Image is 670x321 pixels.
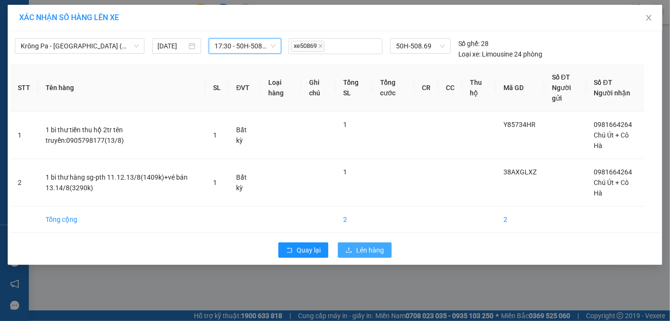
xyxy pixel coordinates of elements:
th: SL [205,64,228,112]
span: Y85734HR [503,121,536,128]
td: 2 [496,206,544,233]
td: Bất kỳ [228,159,261,206]
td: Tổng cộng [38,206,205,233]
input: 14/08/2025 [158,41,187,51]
button: uploadLên hàng [338,242,392,258]
th: Tổng SL [335,64,372,112]
span: 50H-508.69 [396,39,445,53]
span: 1 [343,168,347,176]
span: Số ĐT [552,73,570,81]
th: Mã GD [496,64,544,112]
th: Loại hàng [261,64,301,112]
span: rollback [286,247,293,254]
span: 38AXGLXZ [503,168,537,176]
td: 1 bì thư tiền thu hộ 2tr tên truyền:0905798177(13/8) [38,112,205,159]
td: 2 [10,159,38,206]
span: Người gửi [552,84,571,102]
td: 1 [10,112,38,159]
span: 17:30 - 50H-508.69 [215,39,275,53]
span: Loại xe: [458,49,481,59]
th: Tổng cước [372,64,414,112]
div: Limousine 24 phòng [458,49,543,59]
span: upload [346,247,352,254]
span: Số ghế: [458,38,480,49]
span: Chú Út + Cô Hà [594,131,629,149]
span: 1 [213,179,217,186]
button: rollbackQuay lại [278,242,328,258]
span: Người nhận [594,89,631,97]
th: ĐVT [228,64,261,112]
th: CR [414,64,438,112]
span: Chú Út + Cô Hà [594,179,629,197]
th: Thu hộ [462,64,496,112]
span: 0981664264 [594,168,633,176]
span: Lên hàng [356,245,384,255]
span: Số ĐT [594,79,612,86]
th: STT [10,64,38,112]
span: xe50869 [291,41,324,52]
span: Quay lại [297,245,321,255]
th: CC [438,64,462,112]
div: 28 [458,38,489,49]
span: Krông Pa - Sài Gòn (Chư RCăm) [21,39,139,53]
span: 0981664264 [594,121,633,128]
span: 1 [213,131,217,139]
span: close [645,14,653,22]
th: Tên hàng [38,64,205,112]
td: 2 [335,206,372,233]
span: XÁC NHẬN SỐ HÀNG LÊN XE [19,13,119,22]
span: close [318,44,323,48]
td: Bất kỳ [228,112,261,159]
td: 1 bì thư hàng sg-pth 11.12.13/8(1409k)+vé bán 13.14/8(3290k) [38,159,205,206]
button: Close [635,5,662,32]
span: 1 [343,121,347,128]
th: Ghi chú [301,64,335,112]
